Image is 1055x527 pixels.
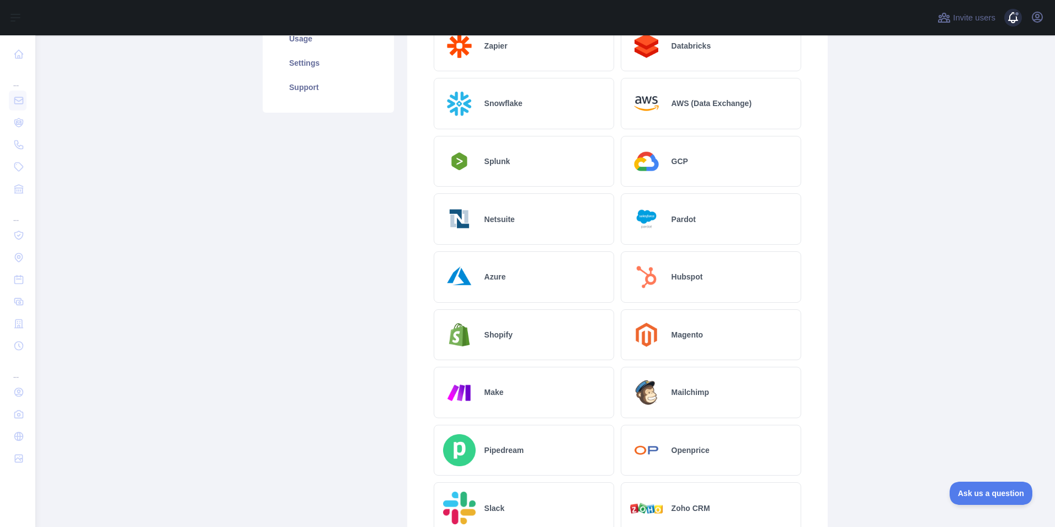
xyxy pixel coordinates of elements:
h2: Pipedream [484,445,524,456]
img: Logo [630,203,663,235]
a: Support [276,75,381,99]
img: Logo [443,30,476,62]
img: Logo [443,434,476,467]
h2: Zapier [484,40,508,51]
h2: Databricks [672,40,711,51]
h2: GCP [672,156,688,167]
h2: Shopify [484,329,513,340]
a: Usage [276,27,381,51]
img: Logo [630,376,663,409]
div: ... [9,201,26,223]
h2: Openprice [672,445,710,456]
h2: Azure [484,271,506,282]
h2: Hubspot [672,271,703,282]
h2: Netsuite [484,214,515,225]
img: Logo [630,434,663,467]
h2: Pardot [672,214,696,225]
h2: Zoho CRM [672,503,710,514]
img: Logo [443,376,476,409]
img: Logo [443,319,476,351]
img: Logo [630,145,663,178]
img: Logo [443,492,476,525]
img: Logo [630,30,663,62]
img: Logo [630,503,663,514]
img: Logo [630,87,663,120]
div: ... [9,358,26,380]
iframe: Toggle Customer Support [950,482,1033,505]
img: Logo [443,261,476,293]
h2: AWS (Data Exchange) [672,98,752,109]
h2: Snowflake [484,98,523,109]
img: Logo [443,203,476,235]
h2: Magento [672,329,704,340]
h2: Splunk [484,156,510,167]
h2: Make [484,387,504,398]
img: Logo [630,319,663,351]
div: ... [9,66,26,88]
h2: Mailchimp [672,387,709,398]
img: Logo [443,149,476,173]
button: Invite users [935,9,998,27]
h2: Slack [484,503,505,514]
img: Logo [630,261,663,293]
img: Logo [443,87,476,120]
a: Settings [276,51,381,75]
span: Invite users [953,12,995,24]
